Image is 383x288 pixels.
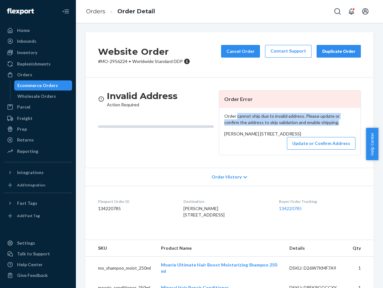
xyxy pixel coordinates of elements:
header: Order Error [219,91,361,108]
div: Wholesale Orders [17,93,56,99]
div: Replenishments [17,61,51,67]
h3: Invalid Address [107,90,177,102]
a: Orders [4,70,72,80]
div: Ecommerce Orders [17,82,58,89]
div: Integrations [17,169,44,176]
div: Returns [17,137,34,143]
th: Product Name [156,240,284,257]
a: Home [4,25,72,35]
button: Fast Tags [4,198,72,208]
dt: Buyer Order Tracking [279,199,361,204]
div: Freight [17,115,33,122]
button: Close Navigation [59,5,72,18]
td: mo_shampoo_moist_250ml [85,256,156,279]
div: Home [17,27,30,34]
a: Add Integration [4,180,72,190]
div: Talk to Support [17,251,50,257]
div: Action Required [107,90,177,108]
a: Add Fast Tag [4,211,72,221]
a: Moerie Ultimate Hair Boost Moisturizing Shampoo 250 ml [161,262,277,274]
button: Give Feedback [4,270,72,280]
a: Order Detail [117,8,155,15]
button: Integrations [4,167,72,178]
a: Talk to Support [4,249,72,259]
div: DSKU: D26W7KMF7A9 [289,265,343,271]
div: Fast Tags [17,200,37,206]
a: Freight [4,113,72,123]
a: Replenishments [4,59,72,69]
span: Worldwide Standard DDP [132,59,183,64]
button: Duplicate Order [317,45,361,58]
dt: Flexport Order ID [98,199,173,204]
a: Help Center [4,260,72,270]
span: [PERSON_NAME] [STREET_ADDRESS] [183,206,225,217]
div: Orders [17,72,32,78]
th: Details [284,240,348,257]
a: Returns [4,135,72,145]
div: Parcel [17,104,30,110]
a: Inbounds [4,36,72,46]
span: • [129,59,131,64]
a: Prep [4,124,72,134]
a: 134220785 [279,206,302,211]
button: Open account menu [359,5,372,18]
button: Help Center [366,128,378,160]
h2: Website Order [98,45,190,58]
div: Inventory [17,49,37,56]
div: Inbounds [17,38,36,44]
button: Open notifications [345,5,358,18]
div: Prep [17,126,27,132]
button: Open Search Box [331,5,344,18]
img: Flexport logo [7,8,34,15]
dd: 134220785 [98,205,173,212]
a: Inventory [4,47,72,58]
a: Ecommerce Orders [14,80,72,91]
button: Cancel Order [221,45,260,58]
div: Add Fast Tag [17,213,40,218]
th: SKU [85,240,156,257]
ol: breadcrumbs [81,2,160,21]
span: Order History [212,174,242,180]
dt: Destination [183,199,269,204]
th: Qty [348,240,374,257]
div: Add Integration [17,182,45,188]
a: Reporting [4,146,72,156]
a: Parcel [4,102,72,112]
div: Help Center [17,261,43,268]
a: Contact Support [265,45,312,58]
div: Duplicate Order [322,48,355,54]
td: 1 [348,256,374,279]
div: Reporting [17,148,38,154]
a: Wholesale Orders [14,91,72,101]
p: Order cannot ship due to invalid address. Please update or confirm the address to skip validation... [224,113,355,126]
a: Settings [4,238,72,248]
div: Settings [17,240,35,246]
p: # MO-2956224 [98,58,190,65]
span: [PERSON_NAME] [STREET_ADDRESS] [224,131,301,136]
div: Give Feedback [17,272,48,279]
button: Update or Confirm Address [287,137,355,150]
a: Orders [86,8,105,15]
